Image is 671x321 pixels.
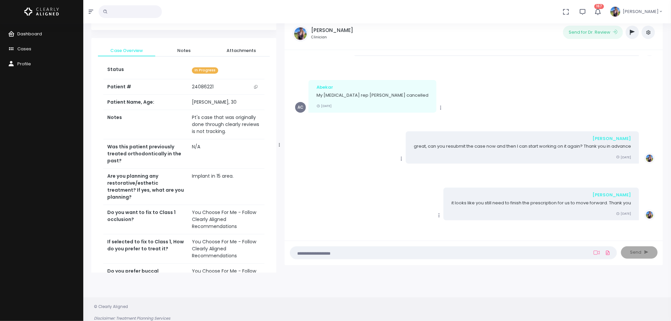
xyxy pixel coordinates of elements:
[188,264,265,293] td: You Choose For Me - Follow Clearly Aligned Recommendations
[192,67,218,74] span: In Progress
[616,155,631,159] small: [DATE]
[592,250,601,255] a: Add Loom Video
[218,47,265,54] span: Attachments
[17,31,42,37] span: Dashboard
[188,139,265,169] td: N/A
[188,234,265,264] td: You Choose For Me - Follow Clearly Aligned Recommendations
[17,61,31,67] span: Profile
[103,169,188,205] th: Are you planning any restorative/esthetic treatment? If yes, what are you planning?
[451,192,631,198] div: [PERSON_NAME]
[24,5,59,19] img: Logo Horizontal
[295,102,306,113] span: AC
[594,4,604,9] span: 167
[103,139,188,169] th: Was this patient previously treated orthodontically in the past?
[414,143,631,150] p: great, can you resubmit the case now and then I can start working on it again? Thank you in advance
[290,55,658,234] div: scrollable content
[91,18,277,273] div: scrollable content
[604,247,612,259] a: Add Files
[311,35,353,40] small: Clinician
[103,62,188,79] th: Status
[188,79,265,95] td: 24086221
[188,169,265,205] td: Implant in 15 area.
[103,234,188,264] th: If selected to fix to Class 1, How do you prefer to treat it?
[17,46,31,52] span: Cases
[563,26,623,39] button: Send for Dr. Review
[623,8,659,15] span: [PERSON_NAME]
[161,47,207,54] span: Notes
[317,92,428,99] p: My [MEDICAL_DATA] rep [PERSON_NAME] cancelled
[311,27,353,33] h5: [PERSON_NAME]
[103,264,188,293] th: Do you prefer buccal attachments or an esthetic lingual attachment protocol?
[616,211,631,216] small: [DATE]
[188,95,265,110] td: [PERSON_NAME], 30
[103,110,188,139] th: Notes
[317,84,428,91] div: Abekar
[103,79,188,95] th: Patient #
[188,110,265,139] td: Pt's case that was originally done through clearly reviews is not tracking.
[414,135,631,142] div: [PERSON_NAME]
[103,95,188,110] th: Patient Name, Age:
[188,205,265,234] td: You Choose For Me - Follow Clearly Aligned Recommendations
[94,316,170,321] em: Disclaimer: Treatment Planning Services
[103,205,188,234] th: Do you want to fix to Class 1 occlusion?
[317,104,332,108] small: [DATE]
[451,200,631,206] p: it looks like you still need to finish the prescription for us to move forward. Thank you
[609,6,621,18] img: Header Avatar
[103,47,150,54] span: Case Overview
